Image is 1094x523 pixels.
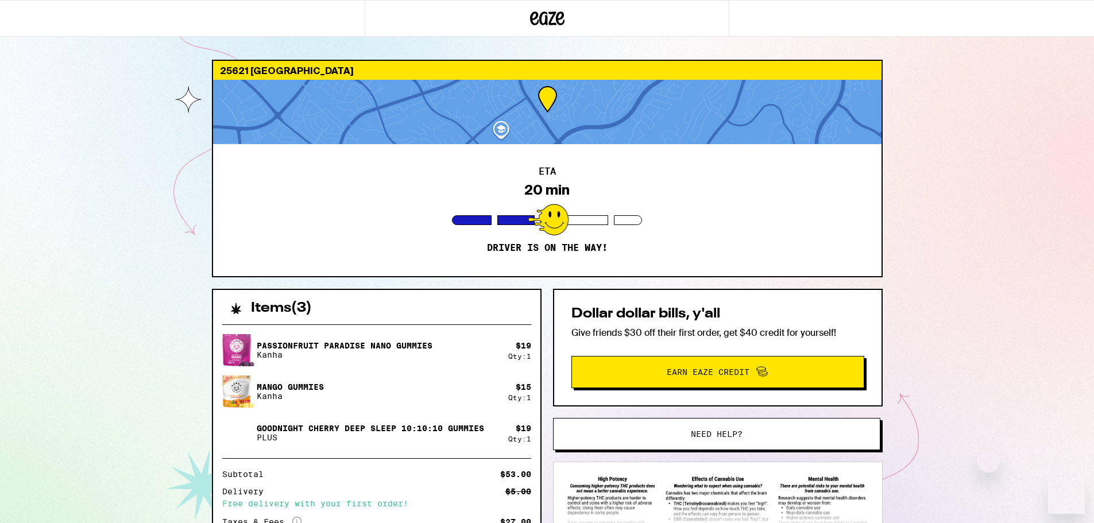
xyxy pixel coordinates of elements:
[667,368,749,376] span: Earn Eaze Credit
[553,418,880,450] button: Need help?
[257,392,324,401] p: Kanha
[539,167,556,176] h2: ETA
[691,430,743,438] span: Need help?
[487,242,608,254] p: Driver is on the way!
[213,61,882,80] div: 25621 [GEOGRAPHIC_DATA]
[505,487,531,495] div: $5.00
[257,382,324,392] p: Mango Gummies
[516,424,531,433] div: $ 19
[571,307,864,321] h2: Dollar dollar bills, y'all
[222,487,272,495] div: Delivery
[222,333,254,367] img: Passionfruit Paradise Nano Gummies
[257,433,484,442] p: PLUS
[524,182,570,198] div: 20 min
[571,327,864,339] p: Give friends $30 off their first order, get $40 credit for yourself!
[508,352,531,360] div: Qty: 1
[222,374,254,409] img: Mango Gummies
[1048,477,1085,514] iframe: Button to launch messaging window
[222,470,272,478] div: Subtotal
[257,424,484,433] p: Goodnight Cherry Deep Sleep 10:10:10 Gummies
[977,450,1000,472] iframe: Close message
[508,394,531,401] div: Qty: 1
[516,341,531,350] div: $ 19
[500,470,531,478] div: $53.00
[516,382,531,392] div: $ 15
[257,341,432,350] p: Passionfruit Paradise Nano Gummies
[571,356,864,388] button: Earn Eaze Credit
[222,417,254,449] img: Goodnight Cherry Deep Sleep 10:10:10 Gummies
[257,350,432,359] p: Kanha
[251,301,312,315] h2: Items ( 3 )
[508,435,531,443] div: Qty: 1
[222,499,531,507] div: Free delivery with your first order!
